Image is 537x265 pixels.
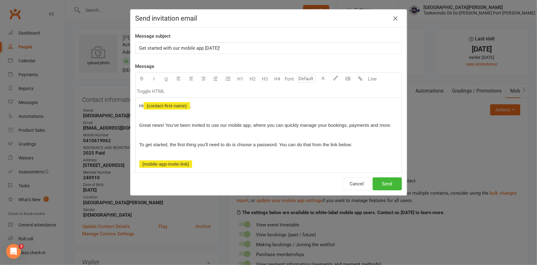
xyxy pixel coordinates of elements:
button: U [160,73,173,85]
button: H4 [271,73,283,85]
span: Hi [139,103,144,108]
span: U [165,76,168,82]
h4: Send invitation email [135,14,402,22]
span: To get started, the first thing you'll need to do is choose a password. You can do that from the ... [139,142,352,147]
input: Default [297,75,316,83]
button: Toggle HTML [136,85,166,97]
iframe: Intercom live chat [6,244,21,259]
button: Send [373,177,402,190]
label: Message [135,63,154,70]
span: 3 [19,244,24,249]
button: H2 [246,73,259,85]
button: Line [367,73,379,85]
label: Message subject [135,32,171,40]
button: A [317,73,330,85]
button: Close [391,14,401,23]
button: Font [283,73,296,85]
button: H3 [259,73,271,85]
button: Cancel [343,177,371,190]
button: H1 [234,73,246,85]
span: , [190,103,191,108]
span: Great news! You've been invited to use our mobile app, where you can quickly manage your bookings... [139,122,391,128]
span: Get started with our mobile app [DATE]! [139,45,220,51]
